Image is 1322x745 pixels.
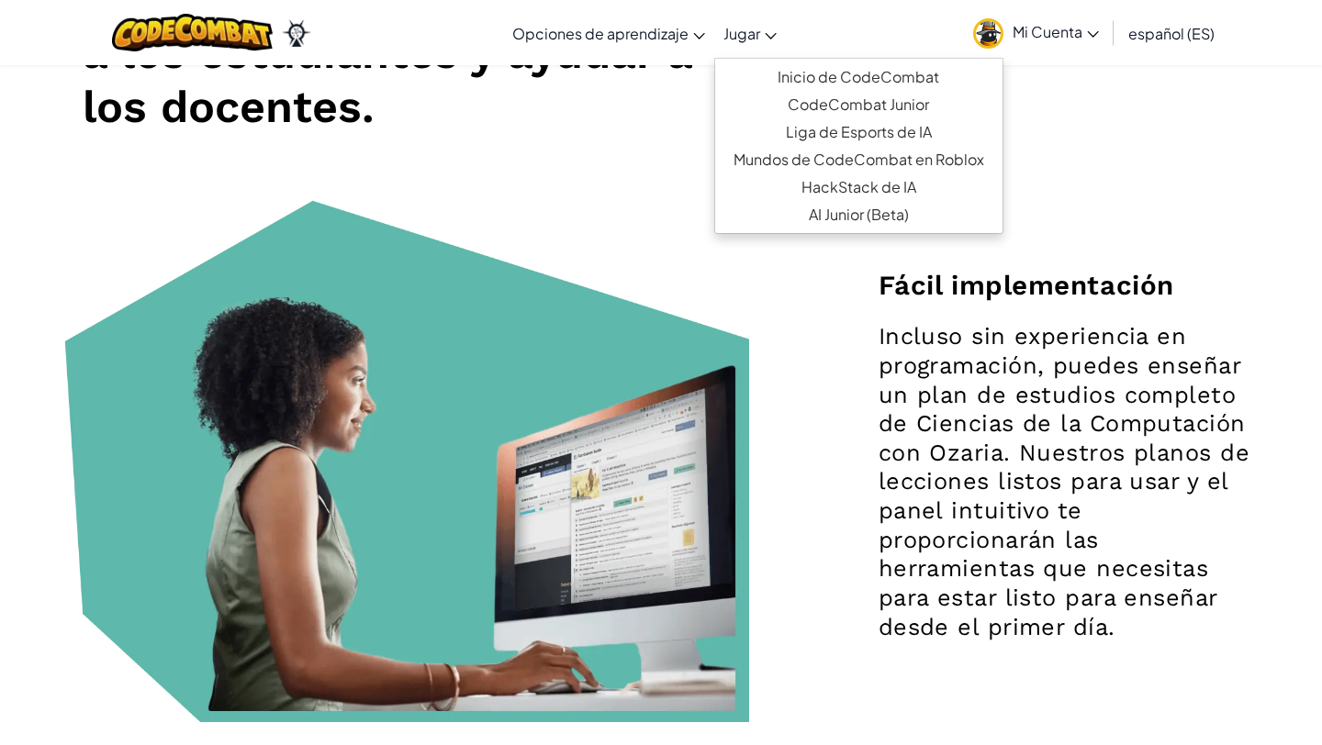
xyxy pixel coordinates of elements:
a: Opciones de aprendizaje [503,8,714,58]
font: Opciones de aprendizaje [512,24,689,43]
a: Mi Cuenta [964,4,1108,61]
font: español (ES) [1128,24,1215,43]
font: Fácil implementación [879,270,1174,301]
font: Mundos de CodeCombat en Roblox [734,150,984,169]
font: CodeCombat Junior [788,95,929,114]
img: Profesor usando el panel de control de Ozaria [64,200,749,722]
a: Mundos de CodeCombat en Roblox [715,146,1003,173]
a: Jugar [714,8,786,58]
img: Ozaria [282,19,311,47]
a: Liga de Esports de IA [715,118,1003,146]
a: Inicio de CodeCombat [715,63,1003,91]
font: Incluso sin experiencia en programación, puedes enseñar un plan de estudios completo de Ciencias ... [879,322,1249,639]
a: HackStack de IA [715,173,1003,201]
font: AI Junior (Beta) [809,205,909,224]
img: Logotipo de CodeCombat [112,14,273,51]
font: Mi Cuenta [1013,22,1082,41]
a: AI Junior (Beta) [715,201,1003,228]
a: CodeCombat Junior [715,91,1003,118]
font: Inicio de CodeCombat [778,67,939,86]
a: español (ES) [1119,8,1224,58]
font: HackStack de IA [801,177,916,196]
font: Liga de Esports de IA [786,122,932,141]
img: avatar [973,18,1003,49]
font: Jugar [723,24,760,43]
